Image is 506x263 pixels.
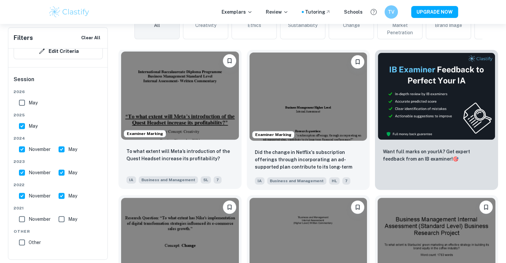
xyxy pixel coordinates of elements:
[14,182,103,188] span: 2022
[435,22,462,29] span: Brand Image
[154,22,160,29] span: All
[380,22,420,36] span: Market Penetration
[222,8,253,16] p: Exemplars
[351,55,364,68] button: Bookmark
[29,146,51,153] span: November
[383,148,490,163] p: Want full marks on your IA ? Get expert feedback from an IB examiner!
[250,53,367,141] img: Business and Management IA example thumbnail: Did the change in Netflix's subscription
[223,200,236,214] button: Bookmark
[80,33,102,43] button: Clear All
[29,239,41,246] span: Other
[48,5,90,19] img: Clastify logo
[14,89,103,95] span: 2026
[68,146,77,153] span: May
[288,22,317,29] span: Sustainability
[14,75,103,89] h6: Session
[214,176,222,184] span: 7
[223,54,236,67] button: Bookmark
[68,169,77,176] span: May
[368,6,379,18] button: Help and Feedback
[267,177,326,185] span: Business and Management
[255,149,362,171] p: Did the change in Netflix's subscription offerings through incorporating an ad-supported plan con...
[329,177,340,185] span: HL
[29,99,38,106] span: May
[29,215,51,223] span: November
[29,169,51,176] span: November
[14,112,103,118] span: 2025
[126,176,136,184] span: IA
[201,176,211,184] span: SL
[342,177,350,185] span: 7
[247,50,370,190] a: Examiner MarkingBookmarkDid the change in Netflix's subscription offerings through incorporating ...
[387,8,395,16] h6: TV
[126,148,234,162] p: To what extent will Meta’s introduction of the Quest Headset increase its profitability?
[255,177,264,185] span: IA
[248,22,261,29] span: Ethics
[139,176,198,184] span: Business and Management
[14,205,103,211] span: 2021
[68,192,77,199] span: May
[479,200,493,214] button: Bookmark
[375,50,498,190] a: ThumbnailWant full marks on yourIA? Get expert feedback from an IB examiner!
[29,122,38,130] span: May
[195,22,216,29] span: Creativity
[411,6,458,18] button: UPGRADE NOW
[343,22,360,29] span: Change
[344,8,363,16] a: Schools
[29,192,51,199] span: November
[253,132,294,138] span: Examiner Marking
[351,200,364,214] button: Bookmark
[305,8,331,16] a: Tutoring
[14,159,103,165] span: 2023
[14,33,33,43] h6: Filters
[453,156,458,162] span: 🎯
[266,8,288,16] p: Review
[118,50,242,190] a: Examiner MarkingBookmarkTo what extent will Meta’s introduction of the Quest Headset increase its...
[385,5,398,19] button: TV
[378,53,495,140] img: Thumbnail
[121,52,239,140] img: Business and Management IA example thumbnail: To what extent will Meta’s introduction
[68,215,77,223] span: May
[14,43,103,59] button: Edit Criteria
[124,131,166,137] span: Examiner Marking
[14,135,103,141] span: 2024
[14,228,103,234] span: Other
